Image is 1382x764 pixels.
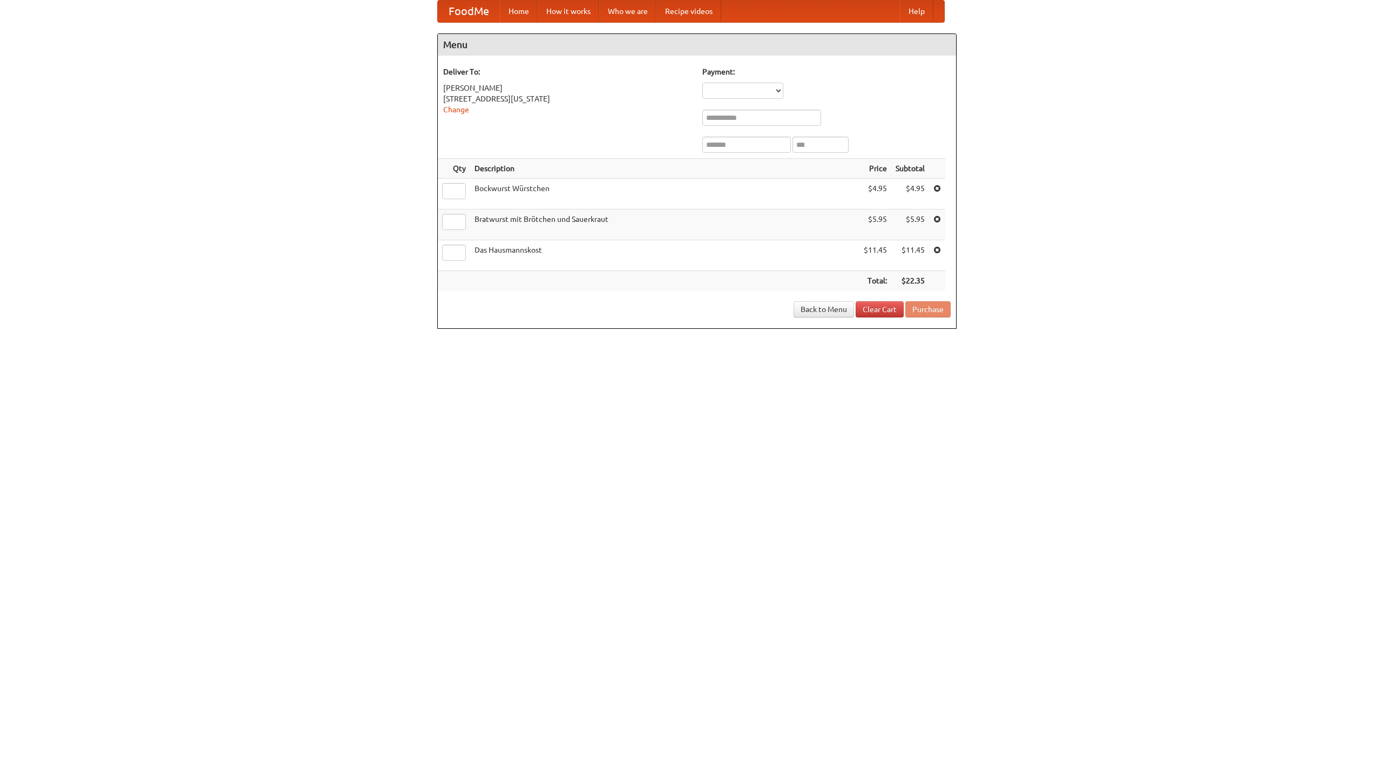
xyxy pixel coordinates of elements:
[891,271,929,291] th: $22.35
[443,66,692,77] h5: Deliver To:
[900,1,933,22] a: Help
[443,93,692,104] div: [STREET_ADDRESS][US_STATE]
[891,240,929,271] td: $11.45
[538,1,599,22] a: How it works
[443,105,469,114] a: Change
[470,159,859,179] th: Description
[438,159,470,179] th: Qty
[599,1,656,22] a: Who we are
[656,1,721,22] a: Recipe videos
[443,83,692,93] div: [PERSON_NAME]
[891,209,929,240] td: $5.95
[859,209,891,240] td: $5.95
[470,240,859,271] td: Das Hausmannskost
[859,159,891,179] th: Price
[891,179,929,209] td: $4.95
[500,1,538,22] a: Home
[702,66,951,77] h5: Payment:
[905,301,951,317] button: Purchase
[891,159,929,179] th: Subtotal
[859,179,891,209] td: $4.95
[470,209,859,240] td: Bratwurst mit Brötchen und Sauerkraut
[859,240,891,271] td: $11.45
[794,301,854,317] a: Back to Menu
[856,301,904,317] a: Clear Cart
[438,34,956,56] h4: Menu
[470,179,859,209] td: Bockwurst Würstchen
[438,1,500,22] a: FoodMe
[859,271,891,291] th: Total:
